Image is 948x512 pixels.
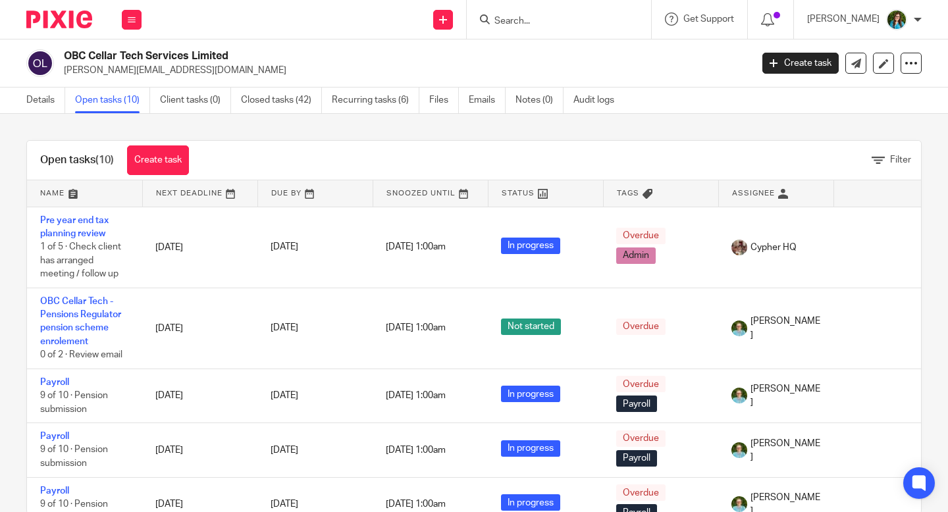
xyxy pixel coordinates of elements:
[386,391,446,400] span: [DATE] 1:00am
[502,190,535,197] span: Status
[271,391,298,400] span: [DATE]
[683,14,734,24] span: Get Support
[616,450,657,467] span: Payroll
[386,243,446,252] span: [DATE] 1:00am
[616,228,666,244] span: Overdue
[142,369,257,422] td: [DATE]
[616,484,666,501] span: Overdue
[40,486,69,496] a: Payroll
[616,247,656,264] span: Admin
[271,499,298,509] span: [DATE]
[616,376,666,392] span: Overdue
[501,440,560,457] span: In progress
[616,319,666,335] span: Overdue
[731,496,747,512] img: U9kDOIcY.jpeg
[386,190,456,197] span: Snoozed Until
[731,240,747,255] img: A9EA1D9F-5CC4-4D49-85F1-B1749FAF3577.jpeg
[40,242,121,278] span: 1 of 5 · Check client has arranged meeting / follow up
[501,319,561,335] span: Not started
[26,49,54,77] img: svg%3E
[271,243,298,252] span: [DATE]
[40,153,114,167] h1: Open tasks
[616,430,666,447] span: Overdue
[241,88,322,113] a: Closed tasks (42)
[750,382,820,409] span: [PERSON_NAME]
[573,88,624,113] a: Audit logs
[616,396,657,412] span: Payroll
[886,9,907,30] img: 6q1_Xd0A.jpeg
[40,432,69,441] a: Payroll
[762,53,839,74] a: Create task
[26,11,92,28] img: Pixie
[40,350,122,359] span: 0 of 2 · Review email
[890,155,911,165] span: Filter
[142,207,257,288] td: [DATE]
[386,324,446,333] span: [DATE] 1:00am
[731,320,747,336] img: U9kDOIcY.jpeg
[64,49,607,63] h2: OBC Cellar Tech Services Limited
[750,315,820,342] span: [PERSON_NAME]
[469,88,506,113] a: Emails
[501,494,560,511] span: In progress
[26,88,65,113] a: Details
[40,297,121,346] a: OBC Cellar Tech - Pensions Regulator pension scheme enrolement
[75,88,150,113] a: Open tasks (10)
[271,446,298,455] span: [DATE]
[142,288,257,369] td: [DATE]
[617,190,639,197] span: Tags
[142,423,257,477] td: [DATE]
[731,442,747,458] img: U9kDOIcY.jpeg
[750,437,820,464] span: [PERSON_NAME]
[493,16,612,28] input: Search
[332,88,419,113] a: Recurring tasks (6)
[95,155,114,165] span: (10)
[750,241,797,254] span: Cypher HQ
[40,378,69,387] a: Payroll
[807,13,880,26] p: [PERSON_NAME]
[501,386,560,402] span: In progress
[127,145,189,175] a: Create task
[40,216,109,238] a: Pre year end tax planning review
[501,238,560,254] span: In progress
[64,64,743,77] p: [PERSON_NAME][EMAIL_ADDRESS][DOMAIN_NAME]
[40,446,108,469] span: 9 of 10 · Pension submission
[429,88,459,113] a: Files
[515,88,564,113] a: Notes (0)
[271,324,298,333] span: [DATE]
[386,499,446,509] span: [DATE] 1:00am
[160,88,231,113] a: Client tasks (0)
[40,391,108,414] span: 9 of 10 · Pension submission
[731,388,747,403] img: U9kDOIcY.jpeg
[386,446,446,455] span: [DATE] 1:00am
